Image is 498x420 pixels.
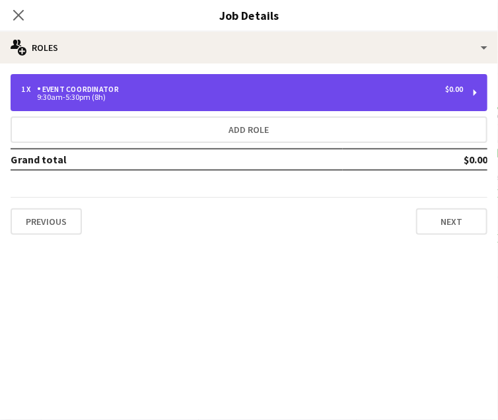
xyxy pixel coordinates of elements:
button: Add role [11,116,487,143]
div: Event Coordinator [37,85,124,94]
button: Previous [11,208,82,235]
div: 9:30am-5:30pm (8h) [21,94,463,101]
td: Grand total [11,149,343,170]
button: Next [416,208,487,235]
div: $0.00 [445,85,463,94]
div: 1 x [21,85,37,94]
td: $0.00 [343,149,488,170]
